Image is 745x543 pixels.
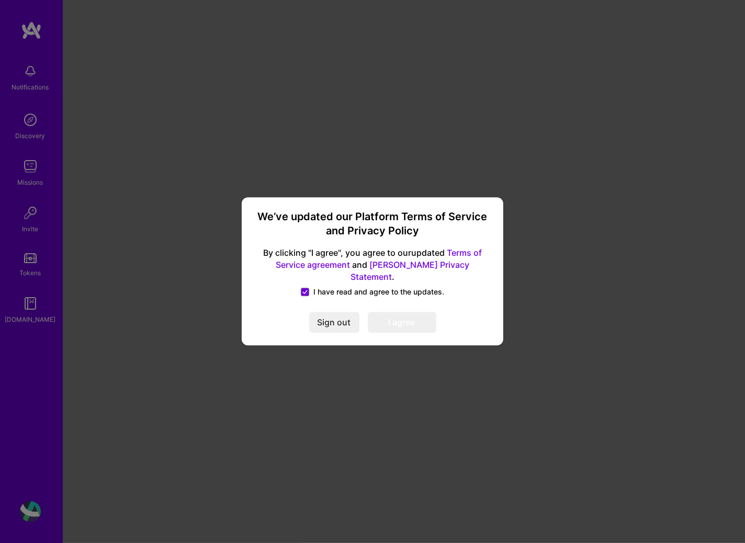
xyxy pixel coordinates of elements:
[276,247,482,270] a: Terms of Service agreement
[309,312,359,333] button: Sign out
[351,259,469,282] a: [PERSON_NAME] Privacy Statement
[313,287,444,298] span: I have read and agree to the updates.
[254,210,491,239] h3: We’ve updated our Platform Terms of Service and Privacy Policy
[368,312,436,333] button: I agree
[254,247,491,283] span: By clicking "I agree", you agree to our updated and .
